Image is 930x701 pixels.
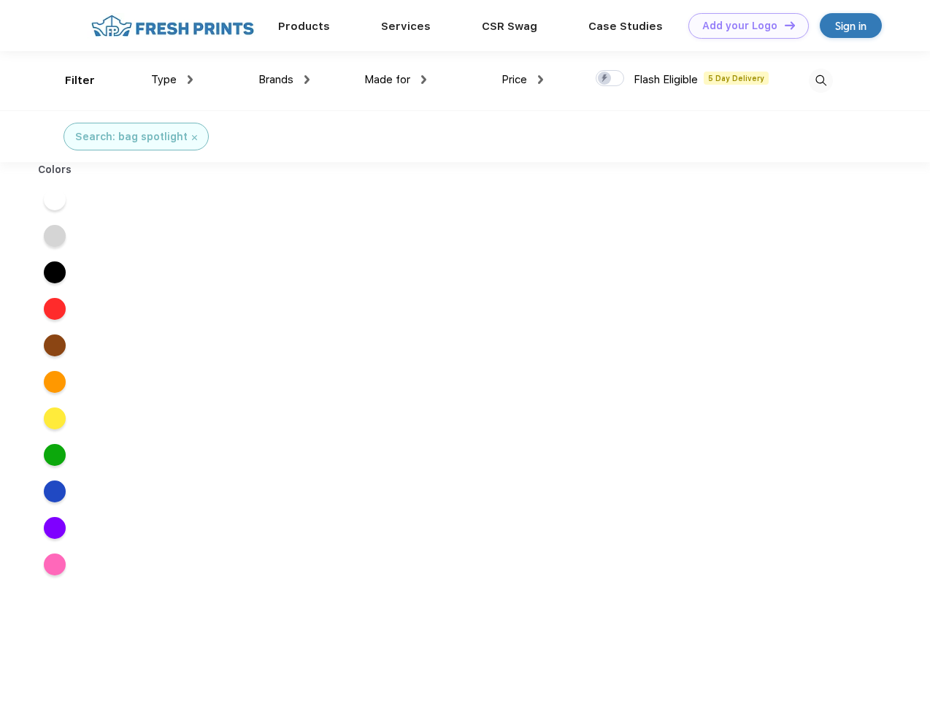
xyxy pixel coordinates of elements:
[702,20,777,32] div: Add your Logo
[65,72,95,89] div: Filter
[151,73,177,86] span: Type
[501,73,527,86] span: Price
[538,75,543,84] img: dropdown.png
[364,73,410,86] span: Made for
[258,73,293,86] span: Brands
[27,162,83,177] div: Colors
[421,75,426,84] img: dropdown.png
[634,73,698,86] span: Flash Eligible
[278,20,330,33] a: Products
[304,75,310,84] img: dropdown.png
[809,69,833,93] img: desktop_search.svg
[192,135,197,140] img: filter_cancel.svg
[835,18,866,34] div: Sign in
[704,72,769,85] span: 5 Day Delivery
[820,13,882,38] a: Sign in
[87,13,258,39] img: fo%20logo%202.webp
[75,129,188,145] div: Search: bag spotlight
[188,75,193,84] img: dropdown.png
[785,21,795,29] img: DT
